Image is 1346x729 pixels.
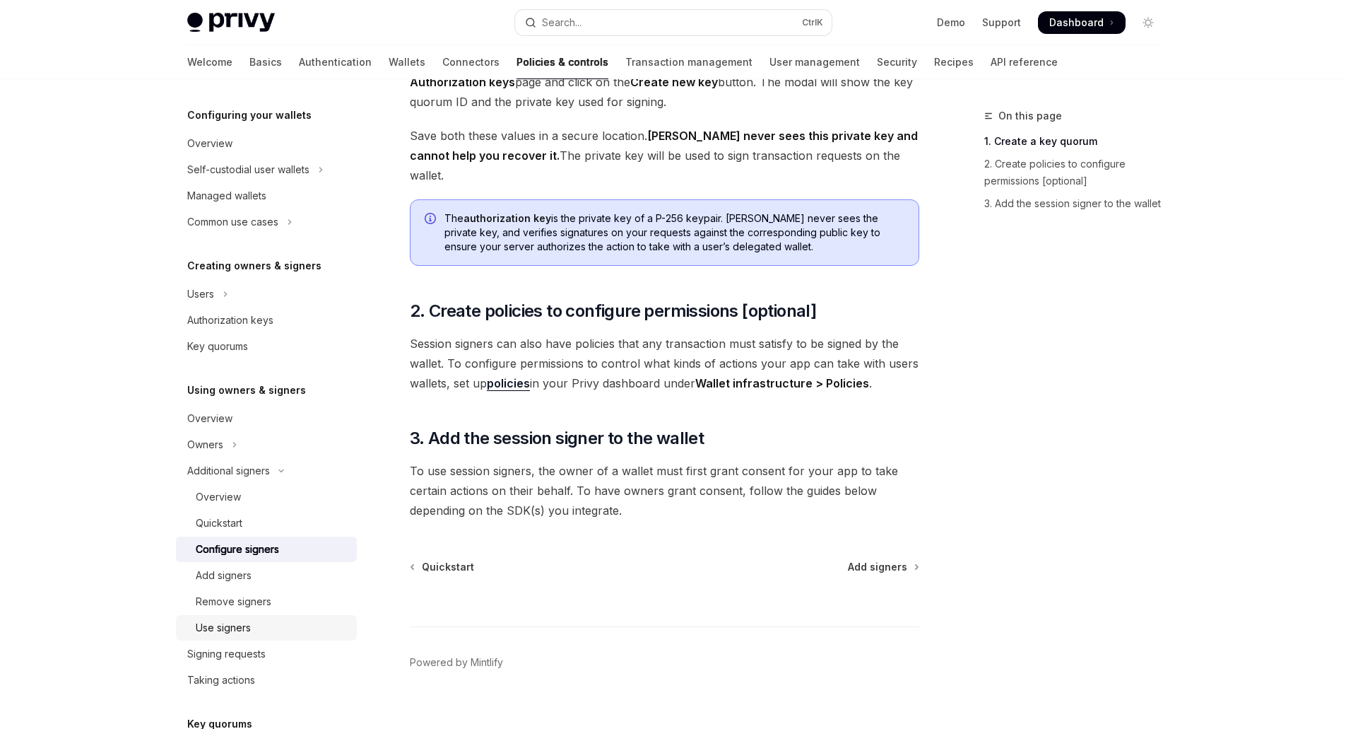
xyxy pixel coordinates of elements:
span: 3. Add the session signer to the wallet [410,427,704,450]
div: Common use cases [187,214,278,231]
div: Authorization keys [187,312,273,329]
span: To use session signers, the owner of a wallet must first grant consent for your app to take certa... [410,461,919,520]
h5: Creating owners & signers [187,257,321,274]
button: Open search [515,10,832,35]
button: Toggle Owners section [176,432,357,457]
strong: Create new key [630,75,718,89]
a: Overview [176,406,357,431]
strong: authorization key [464,212,551,224]
svg: Info [425,213,439,227]
a: 3. Add the session signer to the wallet [984,192,1171,215]
span: Dashboard [1049,16,1104,30]
span: To generate a key quorum in the , navigate to the page and click on the button. The modal will sh... [410,52,919,112]
a: Powered by Mintlify [410,655,503,670]
a: API reference [991,45,1058,79]
a: policies [487,376,530,391]
a: Recipes [934,45,974,79]
div: Quickstart [196,515,242,532]
a: Configure signers [176,537,357,562]
a: User management [769,45,860,79]
a: Overview [176,484,357,510]
a: Overview [176,131,357,156]
div: Remove signers [196,593,271,610]
h5: Using owners & signers [187,382,306,399]
div: Configure signers [196,541,279,558]
strong: [PERSON_NAME] never sees this private key and cannot help you recover it. [410,129,918,163]
a: Authorization keys [176,308,357,333]
button: Toggle Common use cases section [176,209,357,235]
div: Additional signers [187,462,270,479]
div: Overview [187,410,232,427]
strong: Wallet infrastructure > Policies [695,376,869,390]
div: Overview [196,489,241,506]
span: Quickstart [422,560,474,574]
div: Use signers [196,619,251,636]
div: Signing requests [187,646,266,663]
span: Save both these values in a secure location. The private key will be used to sign transaction req... [410,126,919,185]
a: 2. Create policies to configure permissions [optional] [984,153,1171,192]
h5: Configuring your wallets [187,107,312,124]
a: Policies & controls [516,45,608,79]
div: Add signers [196,567,252,584]
a: Security [877,45,917,79]
a: Basics [249,45,282,79]
div: Key quorums [187,338,248,355]
button: Toggle dark mode [1137,11,1159,34]
a: Transaction management [625,45,752,79]
a: Demo [937,16,965,30]
a: Welcome [187,45,232,79]
a: Dashboard [1038,11,1126,34]
a: Add signers [848,560,918,574]
div: Search... [542,14,582,31]
a: Key quorums [176,334,357,359]
a: Quickstart [411,560,474,574]
span: Ctrl K [802,17,823,28]
div: Overview [187,135,232,152]
div: Taking actions [187,672,255,689]
span: Session signers can also have policies that any transaction must satisfy to be signed by the wall... [410,334,919,393]
span: 2. Create policies to configure permissions [optional] [410,300,817,322]
a: Use signers [176,615,357,641]
img: light logo [187,13,275,33]
a: Connectors [442,45,500,79]
span: The is the private key of a P-256 keypair. [PERSON_NAME] never sees the private key, and verifies... [444,211,904,254]
a: Signing requests [176,641,357,667]
a: Quickstart [176,511,357,536]
a: Support [982,16,1021,30]
a: Remove signers [176,589,357,614]
a: Add signers [176,563,357,588]
button: Toggle Additional signers section [176,458,357,484]
span: Add signers [848,560,907,574]
div: Managed wallets [187,187,266,204]
a: Managed wallets [176,183,357,209]
button: Toggle Self-custodial user wallets section [176,157,357,182]
a: 1. Create a key quorum [984,130,1171,153]
div: Users [187,286,214,303]
span: On this page [998,107,1062,124]
button: Toggle Users section [176,281,357,307]
a: Authentication [299,45,372,79]
div: Owners [187,436,223,453]
a: Taking actions [176,667,357,693]
div: Self-custodial user wallets [187,161,309,178]
a: Wallets [389,45,425,79]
